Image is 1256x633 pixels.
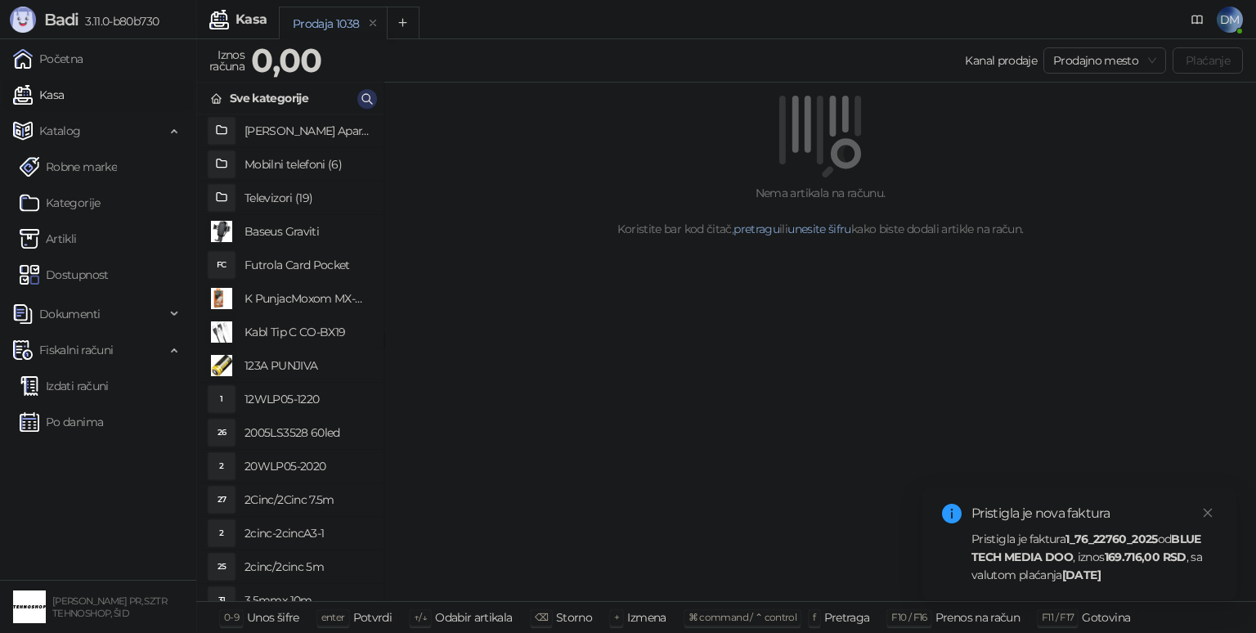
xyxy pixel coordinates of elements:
h4: Mobilni telefoni (6) [244,151,370,177]
button: remove [362,16,384,30]
h4: 20WLP05-2020 [244,453,370,479]
div: grid [197,114,384,601]
strong: 169.716,00 RSD [1105,550,1186,564]
div: Storno [556,607,592,628]
img: 64x64-companyLogo-68805acf-9e22-4a20-bcb3-9756868d3d19.jpeg [13,590,46,623]
img: Slika [209,218,235,245]
div: Pretraga [824,607,870,628]
h4: 2005LS3528 60led [244,420,370,446]
div: Iznos računa [206,44,248,77]
a: Po danima [20,406,103,438]
img: Slika [209,352,235,379]
h4: Baseus Graviti [244,218,370,245]
div: 26 [209,420,235,446]
h4: Futrola Card Pocket [244,252,370,278]
button: Plaćanje [1173,47,1243,74]
div: Gotovina [1082,607,1130,628]
div: 27 [209,487,235,513]
span: close [1202,507,1213,519]
a: Close [1199,504,1217,522]
span: 0-9 [224,611,239,623]
strong: 0,00 [251,40,321,80]
span: DM [1217,7,1243,33]
div: Odabir artikala [435,607,512,628]
span: info-circle [942,504,962,523]
a: Dokumentacija [1184,7,1210,33]
div: 2 [209,520,235,546]
span: f [813,611,815,623]
span: F10 / F16 [891,611,926,623]
a: Početna [13,43,83,75]
button: Add tab [387,7,419,39]
strong: [DATE] [1062,568,1101,582]
div: Prenos na račun [935,607,1020,628]
h4: [PERSON_NAME] Aparati (2) [244,118,370,144]
div: Prodaja 1038 [293,15,359,33]
a: Kategorije [20,186,101,219]
a: pretragu [733,222,779,236]
span: Prodajno mesto [1053,48,1156,73]
div: 2 [209,453,235,479]
strong: BLUE TECH MEDIA DOO [971,532,1201,564]
div: 31 [209,587,235,613]
h4: 12WLP05-1220 [244,386,370,412]
span: enter [321,611,345,623]
h4: 2cinc/2cinc 5m [244,554,370,580]
span: Dokumenti [39,298,100,330]
a: unesite šifru [787,222,851,236]
div: Izmena [627,607,666,628]
div: FC [209,252,235,278]
span: Badi [44,10,78,29]
div: Pristigla je faktura od , iznos , sa valutom plaćanja [971,530,1217,584]
h4: 2cinc-2cincA3-1 [244,520,370,546]
div: Kasa [235,13,267,26]
img: Slika [209,285,235,312]
div: Pristigla je nova faktura [971,504,1217,523]
h4: Kabl Tip C CO-BX19 [244,319,370,345]
a: Izdati računi [20,370,109,402]
span: + [614,611,619,623]
a: Dostupnost [20,258,109,291]
div: Unos šifre [247,607,299,628]
h4: 2Cinc/2Cinc 7.5m [244,487,370,513]
span: 3.11.0-b80b730 [78,14,159,29]
img: Logo [10,7,36,33]
span: ⌫ [535,611,548,623]
div: Potvrdi [353,607,392,628]
span: F11 / F17 [1042,611,1074,623]
a: ArtikliArtikli [20,222,77,255]
div: Kanal prodaje [965,52,1037,70]
small: [PERSON_NAME] PR, SZTR TEHNOSHOP, ŠID [52,595,167,619]
a: Robne marke [20,150,117,183]
img: Slika [209,319,235,345]
div: Sve kategorije [230,89,308,107]
h4: 3.5mmx 10m [244,587,370,613]
h4: Televizori (19) [244,185,370,211]
span: Katalog [39,114,81,147]
div: 25 [209,554,235,580]
div: Nema artikala na računu. Koristite bar kod čitač, ili kako biste dodali artikle na račun. [404,184,1236,238]
strong: 1_76_22760_2025 [1065,532,1157,546]
a: Kasa [13,79,64,111]
h4: K PunjacMoxom MX-HC25 PD 20W [244,285,370,312]
span: Fiskalni računi [39,334,113,366]
div: 1 [209,386,235,412]
span: ↑/↓ [414,611,427,623]
span: ⌘ command / ⌃ control [689,611,797,623]
img: Artikli [20,229,39,249]
h4: 123A PUNJIVA [244,352,370,379]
